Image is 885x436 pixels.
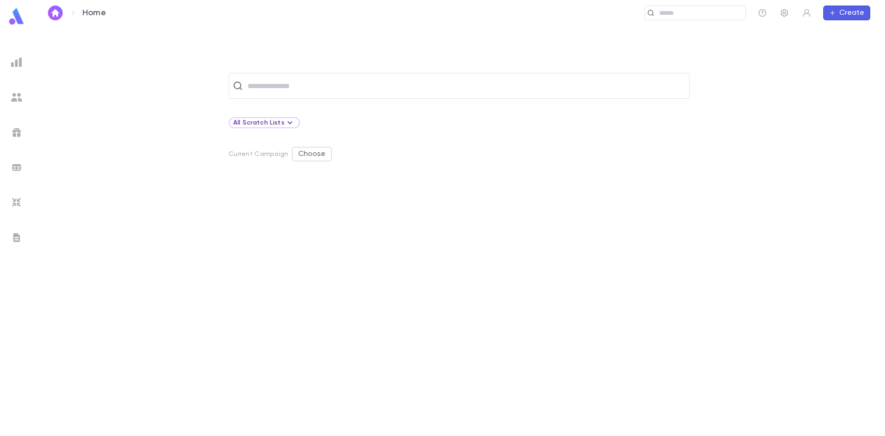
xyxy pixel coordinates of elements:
button: Choose [292,147,332,161]
img: reports_grey.c525e4749d1bce6a11f5fe2a8de1b229.svg [11,57,22,68]
button: Create [823,6,870,20]
div: All Scratch Lists [229,117,300,128]
img: campaigns_grey.99e729a5f7ee94e3726e6486bddda8f1.svg [11,127,22,138]
img: batches_grey.339ca447c9d9533ef1741baa751efc33.svg [11,162,22,173]
img: logo [7,7,26,25]
img: letters_grey.7941b92b52307dd3b8a917253454ce1c.svg [11,232,22,243]
p: Home [83,8,106,18]
p: Current Campaign [229,150,288,158]
img: imports_grey.530a8a0e642e233f2baf0ef88e8c9fcb.svg [11,197,22,208]
img: students_grey.60c7aba0da46da39d6d829b817ac14fc.svg [11,92,22,103]
img: home_white.a664292cf8c1dea59945f0da9f25487c.svg [50,9,61,17]
div: All Scratch Lists [233,117,295,128]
